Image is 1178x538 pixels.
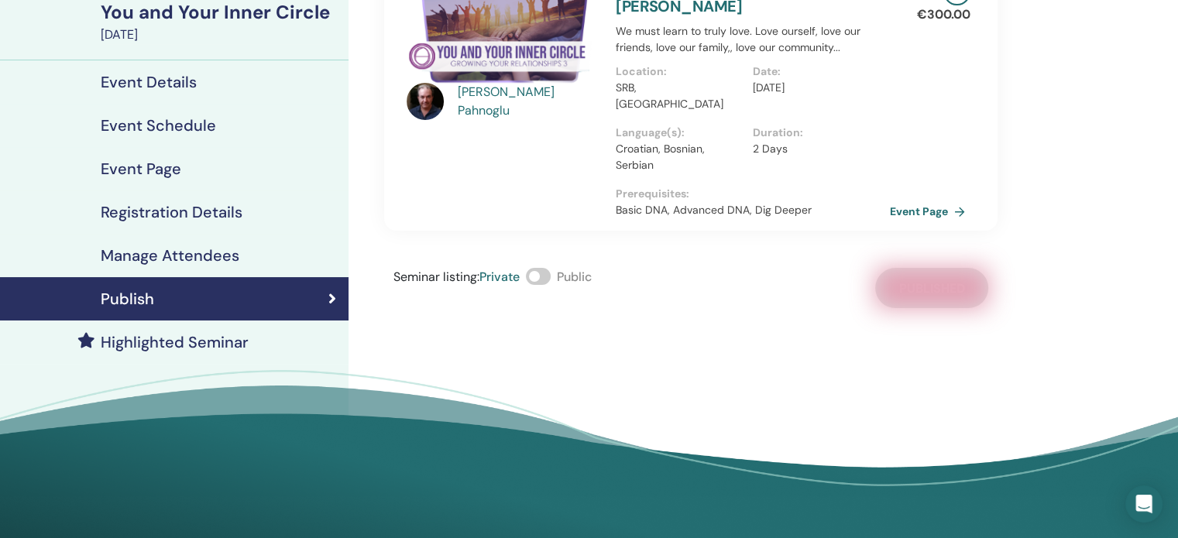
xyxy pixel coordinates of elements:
h4: Registration Details [101,203,242,221]
span: Public [557,269,592,285]
p: Basic DNA, Advanced DNA, Dig Deeper [616,202,890,218]
p: 2 Days [753,141,881,157]
span: Private [479,269,520,285]
p: SRB, [GEOGRAPHIC_DATA] [616,80,744,112]
p: [DATE] [753,80,881,96]
p: We must learn to truly love. Love ourself, love our friends, love our family,, love our community... [616,23,890,56]
p: Language(s) : [616,125,744,141]
h4: Event Details [101,73,197,91]
p: Duration : [753,125,881,141]
h4: Event Schedule [101,116,216,135]
p: Date : [753,63,881,80]
h4: Event Page [101,159,181,178]
h4: Publish [101,290,154,308]
p: Croatian, Bosnian, Serbian [616,141,744,173]
div: [DATE] [101,26,339,44]
a: Event Page [890,200,971,223]
div: Open Intercom Messenger [1125,485,1163,523]
h4: Manage Attendees [101,246,239,265]
img: default.jpg [407,83,444,120]
h4: Highlighted Seminar [101,333,249,351]
p: € 300.00 [917,5,970,24]
a: [PERSON_NAME] Pahnoglu [458,83,601,120]
p: Location : [616,63,744,80]
span: Seminar listing : [393,269,479,285]
p: Prerequisites : [616,186,890,202]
